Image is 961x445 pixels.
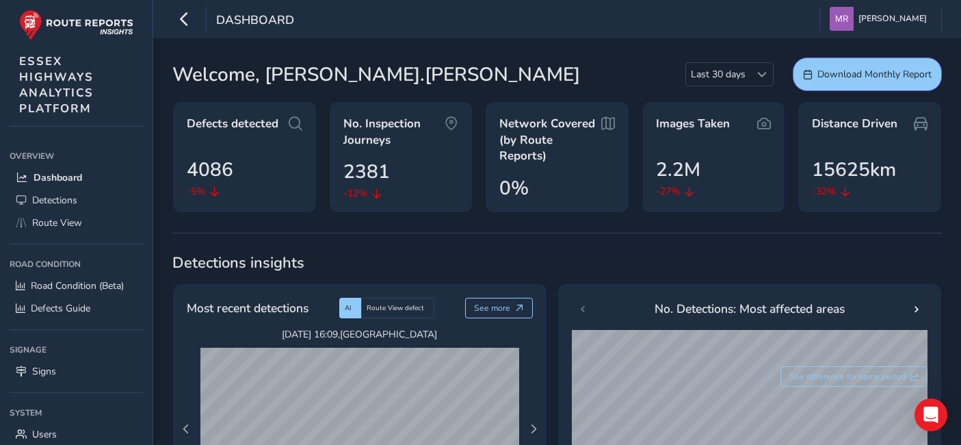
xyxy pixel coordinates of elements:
[656,155,700,184] span: 2.2M
[187,299,308,317] span: Most recent detections
[339,298,361,318] div: AI
[176,420,196,439] button: Previous Page
[686,63,750,86] span: Last 30 days
[499,174,529,203] span: 0%
[812,155,896,184] span: 15625km
[343,157,390,186] span: 2381
[343,116,445,148] span: No. Inspection Journeys
[343,186,367,201] span: -12%
[914,398,947,431] div: Open Intercom Messenger
[858,7,927,31] span: [PERSON_NAME]
[10,212,143,234] a: Route View
[780,366,928,387] button: See difference for same period
[367,303,424,313] span: Route View defect
[19,53,94,116] span: ESSEX HIGHWAYS ANALYTICS PLATFORM
[10,360,143,383] a: Signs
[32,365,56,378] span: Signs
[793,58,942,91] button: Download Monthly Report
[187,155,233,184] span: 4086
[830,7,932,31] button: [PERSON_NAME]
[655,300,845,318] span: No. Detections: Most affected areas
[200,328,519,341] span: [DATE] 16:09 , [GEOGRAPHIC_DATA]
[10,254,143,275] div: Road Condition
[10,340,143,360] div: Signage
[812,184,836,199] span: -32%
[10,146,143,166] div: Overview
[361,298,434,318] div: Route View defect
[32,216,82,229] span: Route View
[345,303,352,313] span: AI
[474,303,510,314] span: See more
[465,298,533,318] button: See more
[31,302,90,315] span: Defects Guide
[187,184,205,199] span: -5%
[216,12,294,31] span: Dashboard
[172,60,580,89] span: Welcome, [PERSON_NAME].[PERSON_NAME]
[32,428,57,441] span: Users
[31,279,124,292] span: Road Condition (Beta)
[812,116,897,132] span: Distance Driven
[656,116,730,132] span: Images Taken
[10,189,143,212] a: Detections
[10,275,143,297] a: Road Condition (Beta)
[32,194,77,207] span: Detections
[10,166,143,189] a: Dashboard
[524,420,543,439] button: Next Page
[10,403,143,423] div: System
[34,171,82,184] span: Dashboard
[830,7,854,31] img: diamond-layout
[10,297,143,320] a: Defects Guide
[656,184,680,199] span: -27%
[187,116,278,132] span: Defects detected
[172,253,942,273] span: Detections insights
[499,116,601,164] span: Network Covered (by Route Reports)
[789,371,906,382] span: See difference for same period
[817,68,932,81] span: Download Monthly Report
[19,10,133,40] img: rr logo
